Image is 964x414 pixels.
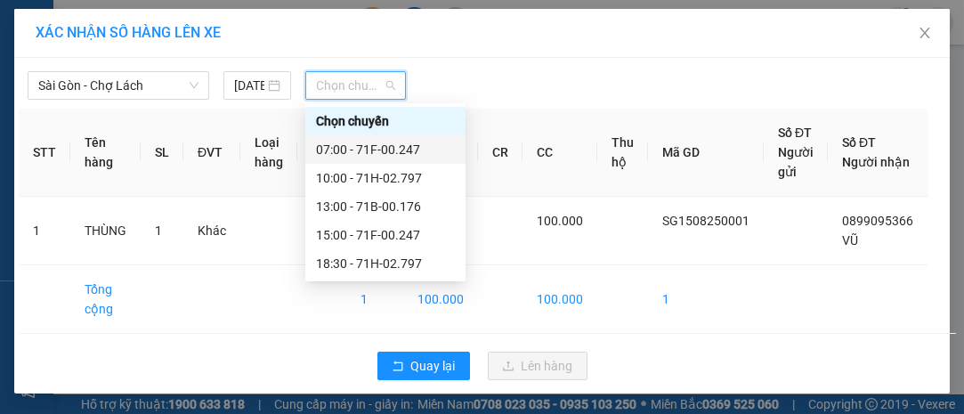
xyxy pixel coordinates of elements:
[38,72,198,99] span: Sài Gòn - Chợ Lách
[900,9,950,59] button: Close
[316,72,395,99] span: Chọn chuyến
[842,233,858,248] span: VŨ
[70,265,141,334] td: Tổng cộng
[523,265,597,334] td: 100.000
[70,109,141,197] th: Tên hàng
[778,145,814,179] span: Người gửi
[842,155,910,169] span: Người nhận
[537,214,583,228] span: 100.000
[19,197,70,265] td: 1
[316,140,455,159] div: 07:00 - 71F-00.247
[305,107,466,135] div: Chọn chuyến
[234,76,264,95] input: 15/08/2025
[141,109,183,197] th: SL
[842,135,876,150] span: Số ĐT
[155,223,162,238] span: 1
[778,126,812,140] span: Số ĐT
[648,265,764,334] td: 1
[411,356,456,376] span: Quay lại
[316,254,455,273] div: 18:30 - 71H-02.797
[346,265,403,334] td: 1
[918,26,932,40] span: close
[36,24,221,41] span: XÁC NHẬN SỐ HÀNG LÊN XE
[183,109,240,197] th: ĐVT
[316,225,455,245] div: 15:00 - 71F-00.247
[183,197,240,265] td: Khác
[316,111,455,131] div: Chọn chuyến
[297,109,346,197] th: Ghi chú
[316,197,455,216] div: 13:00 - 71B-00.176
[19,109,70,197] th: STT
[240,109,297,197] th: Loại hàng
[70,197,141,265] td: THÙNG
[392,360,404,374] span: rollback
[662,214,749,228] span: SG1508250001
[316,168,455,188] div: 10:00 - 71H-02.797
[648,109,764,197] th: Mã GD
[597,109,648,197] th: Thu hộ
[478,109,523,197] th: CR
[523,109,597,197] th: CC
[377,352,470,380] button: rollbackQuay lại
[488,352,587,380] button: uploadLên hàng
[403,265,478,334] td: 100.000
[842,214,913,228] span: 0899095366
